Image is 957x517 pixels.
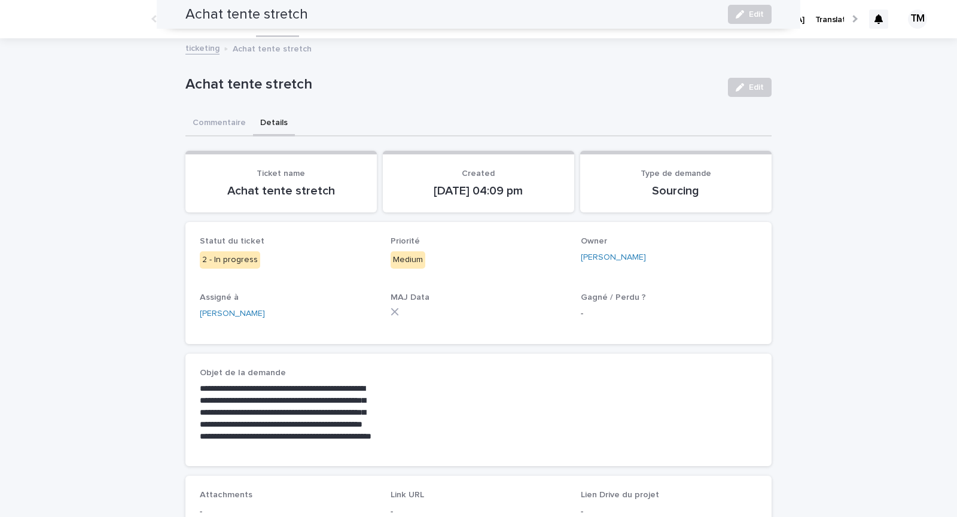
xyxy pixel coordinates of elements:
[397,184,560,198] p: [DATE] 04:09 pm
[581,491,659,499] span: Lien Drive du projet
[391,491,424,499] span: Link URL
[581,237,607,245] span: Owner
[200,308,265,320] a: [PERSON_NAME]
[391,237,420,245] span: Priorité
[641,169,711,178] span: Type de demande
[908,10,927,29] div: TM
[200,237,264,245] span: Statut du ticket
[749,83,764,92] span: Edit
[200,491,252,499] span: Attachments
[391,251,425,269] div: Medium
[391,293,429,302] span: MAJ Data
[233,41,312,54] p: Achat tente stretch
[581,251,646,264] a: [PERSON_NAME]
[728,78,772,97] button: Edit
[581,308,757,320] p: -
[185,41,220,54] a: ticketing
[185,76,718,93] p: Achat tente stretch
[462,169,495,178] span: Created
[185,111,253,136] button: Commentaire
[253,111,295,136] button: Details
[200,293,239,302] span: Assigné à
[200,251,260,269] div: 2 - In progress
[257,169,305,178] span: Ticket name
[200,369,286,377] span: Objet de la demande
[24,7,140,31] img: Ls34BcGeRexTGTNfXpUC
[581,293,646,302] span: Gagné / Perdu ?
[595,184,757,198] p: Sourcing
[200,184,362,198] p: Achat tente stretch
